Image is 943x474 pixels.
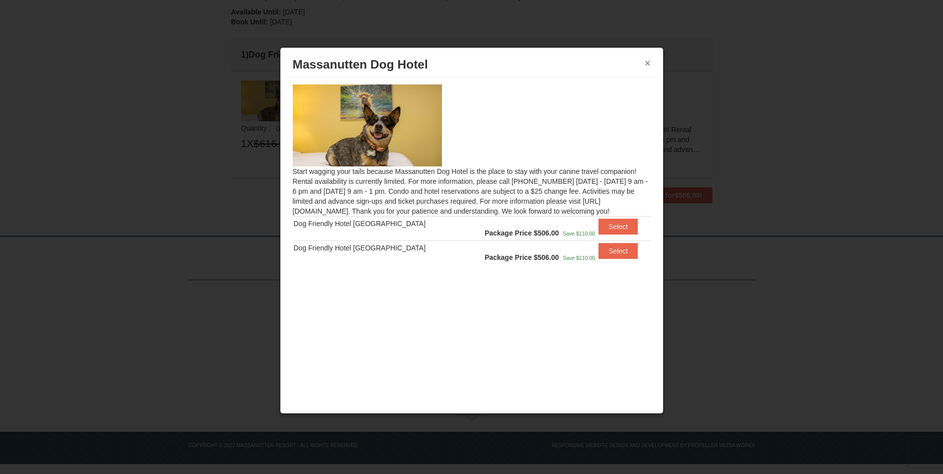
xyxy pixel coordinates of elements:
span: Save $110.00 [563,231,595,237]
img: 27428181-5-81c892a3.jpg [293,84,442,166]
button: × [645,58,651,68]
span: Massanutten Dog Hotel [293,58,428,71]
div: Dog Friendly Hotel [GEOGRAPHIC_DATA] [294,243,457,253]
span: Save $110.00 [563,255,595,261]
strong: Package Price $506.00 [485,229,559,237]
button: Select [599,219,638,235]
div: Dog Friendly Hotel [GEOGRAPHIC_DATA] [294,219,457,229]
strong: Package Price $506.00 [485,253,559,261]
div: Start wagging your tails because Massanutten Dog Hotel is the place to stay with your canine trav... [285,77,658,282]
button: Select [599,243,638,259]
